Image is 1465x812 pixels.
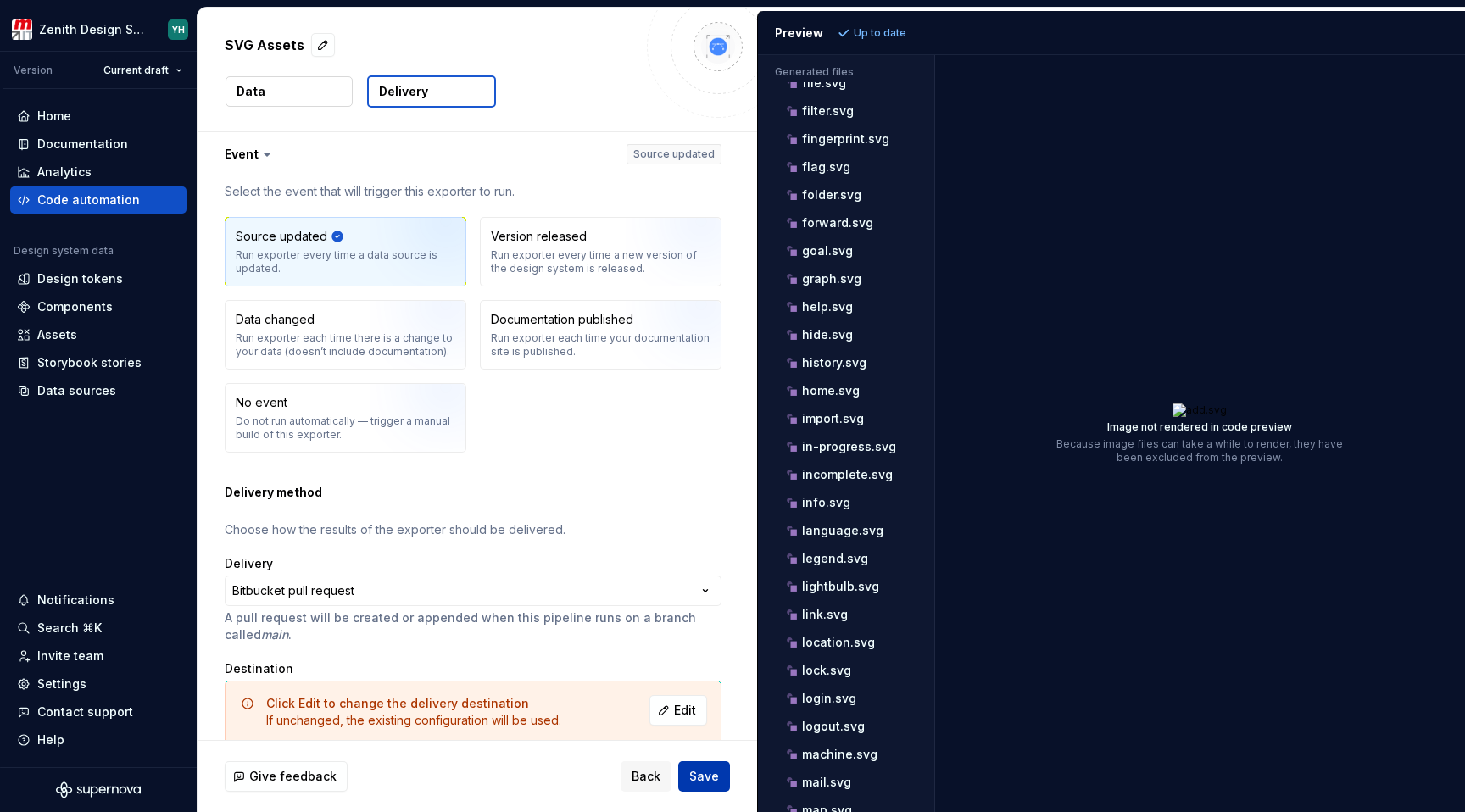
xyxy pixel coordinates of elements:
[771,409,927,428] button: import.svg
[10,265,187,292] a: Design tokens
[775,65,917,79] p: Generated files
[266,696,529,710] span: Click Edit to change the delivery destination
[37,108,71,125] div: Home
[802,748,877,761] p: machine.svg
[37,620,102,637] div: Search ⌘K
[12,19,32,40] img: e95d57dd-783c-4905-b3fc-0c5af85c8823.png
[771,633,927,652] button: location.svg
[802,300,853,314] p: help.svg
[225,183,721,200] p: Select the event that will trigger this exporter to run.
[802,132,889,146] p: fingerprint.svg
[491,311,633,328] div: Documentation published
[266,695,561,729] div: If unchanged, the existing configuration will be used.
[1056,437,1343,464] p: Because image files can take a while to render, they have been excluded from the preview.
[37,136,128,153] div: Documentation
[37,164,92,181] div: Analytics
[10,186,187,214] a: Code automation
[771,102,927,120] button: filter.svg
[491,228,587,245] div: Version released
[10,321,187,348] a: Assets
[56,781,141,798] svg: Supernova Logo
[802,664,851,677] p: lock.svg
[771,325,927,344] button: hide.svg
[10,642,187,670] a: Invite team
[103,64,169,77] span: Current draft
[14,64,53,77] div: Version
[771,577,927,596] button: lightbulb.svg
[236,228,327,245] div: Source updated
[37,354,142,371] div: Storybook stories
[10,349,187,376] a: Storybook stories
[14,244,114,258] div: Design system data
[802,272,861,286] p: graph.svg
[771,661,927,680] button: lock.svg
[37,382,116,399] div: Data sources
[225,660,293,677] label: Destination
[10,698,187,726] button: Contact support
[1056,420,1343,434] p: Image not rendered in code preview
[771,493,927,512] button: info.svg
[802,188,861,202] p: folder.svg
[802,104,854,118] p: filter.svg
[649,695,707,726] button: Edit
[771,74,927,92] button: file.svg
[802,720,865,733] p: logout.svg
[37,704,133,720] div: Contact support
[10,103,187,130] a: Home
[771,437,927,456] button: in-progress.svg
[10,615,187,642] button: Search ⌘K
[802,552,868,565] p: legend.svg
[771,521,927,540] button: language.svg
[236,331,455,359] div: Run exporter each time there is a change to your data (doesn’t include documentation).
[37,648,103,665] div: Invite team
[261,627,288,642] i: main
[802,580,879,593] p: lightbulb.svg
[225,521,721,538] p: Choose how the results of the exporter should be delivered.
[775,25,823,42] div: Preview
[678,761,730,792] button: Save
[491,331,710,359] div: Run exporter each time your documentation site is published.
[379,83,428,100] p: Delivery
[802,328,853,342] p: hide.svg
[10,670,187,698] a: Settings
[37,676,86,692] div: Settings
[771,186,927,204] button: folder.svg
[491,248,710,275] div: Run exporter every time a new version of the design system is released.
[236,414,455,442] div: Do not run automatically — trigger a manual build of this exporter.
[802,692,856,705] p: login.svg
[96,58,190,82] button: Current draft
[854,26,906,40] p: Up to date
[10,131,187,158] a: Documentation
[771,605,927,624] button: link.svg
[10,293,187,320] a: Components
[802,244,853,258] p: goal.svg
[802,384,860,398] p: home.svg
[37,192,140,209] div: Code automation
[37,298,113,315] div: Components
[3,11,193,47] button: Zenith Design SystemYH
[621,761,671,792] button: Back
[37,592,114,609] div: Notifications
[802,636,875,649] p: location.svg
[802,776,851,789] p: mail.svg
[172,23,185,36] div: YH
[771,465,927,484] button: incomplete.svg
[771,270,927,288] button: graph.svg
[802,412,864,425] p: import.svg
[10,377,187,404] a: Data sources
[225,609,721,643] p: A pull request will be created or appended when this pipeline runs on a branch called .
[689,768,719,785] span: Save
[37,326,77,343] div: Assets
[771,549,927,568] button: legend.svg
[10,587,187,614] button: Notifications
[771,745,927,764] button: machine.svg
[771,353,927,372] button: history.svg
[632,768,660,785] span: Back
[802,440,896,453] p: in-progress.svg
[10,159,187,186] a: Analytics
[802,496,850,509] p: info.svg
[39,21,148,38] div: Zenith Design System
[10,726,187,754] button: Help
[771,298,927,316] button: help.svg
